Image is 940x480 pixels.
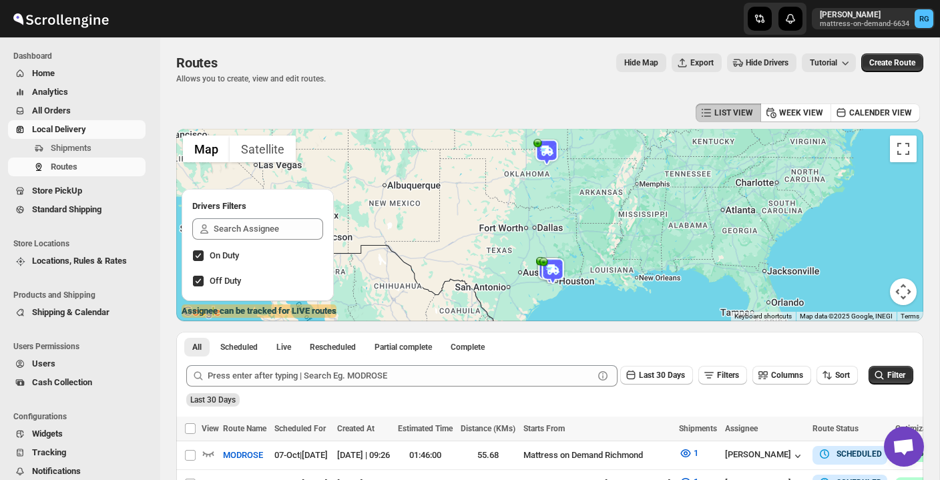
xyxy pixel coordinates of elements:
span: Scheduled For [274,424,326,433]
span: Cash Collection [32,377,92,387]
span: Off Duty [210,276,241,286]
span: Last 30 Days [639,371,685,380]
span: Local Delivery [32,124,86,134]
span: Dashboard [13,51,151,61]
span: Filters [717,371,739,380]
button: Users [8,354,146,373]
button: Hide Drivers [727,53,796,72]
button: Filter [869,366,913,385]
img: ScrollEngine [11,2,111,35]
button: Map camera controls [890,278,917,305]
span: Filter [887,371,905,380]
span: Complete [451,342,485,352]
span: Shipping & Calendar [32,307,109,317]
span: Assignee [725,424,758,433]
button: MODROSE [215,445,271,466]
b: SCHEDULED [837,449,882,459]
span: Locations, Rules & Rates [32,256,127,266]
button: All routes [184,338,210,356]
span: Routes [176,55,218,71]
button: LIST VIEW [696,103,761,122]
label: Assignee can be tracked for LIVE routes [182,304,336,318]
div: 01:46:00 [398,449,453,462]
span: Distance (KMs) [461,424,515,433]
input: Press enter after typing | Search Eg. MODROSE [208,365,594,387]
span: On Duty [210,250,239,260]
button: Home [8,64,146,83]
button: Shipments [8,139,146,158]
span: All Orders [32,105,71,115]
text: RG [919,15,929,23]
button: Sort [816,366,858,385]
button: Tracking [8,443,146,462]
span: Products and Shipping [13,290,151,300]
img: Google [180,304,224,321]
button: Widgets [8,425,146,443]
a: Terms (opens in new tab) [901,312,919,320]
a: Open this area in Google Maps (opens a new window) [180,304,224,321]
button: Locations, Rules & Rates [8,252,146,270]
span: Widgets [32,429,63,439]
span: Route Name [223,424,266,433]
span: Hide Map [624,57,658,68]
span: Tutorial [810,58,837,67]
button: Export [672,53,722,72]
button: Shipping & Calendar [8,303,146,322]
button: Map action label [616,53,666,72]
button: Analytics [8,83,146,101]
span: Shipments [679,424,717,433]
span: Columns [771,371,803,380]
button: Last 30 Days [620,366,693,385]
button: Show satellite imagery [230,136,296,162]
h2: Drivers Filters [192,200,323,213]
div: 55.68 [461,449,515,462]
button: User menu [812,8,935,29]
span: Partial complete [375,342,432,352]
p: Allows you to create, view and edit routes. [176,73,326,84]
span: All [192,342,202,352]
span: Rescheduled [310,342,356,352]
span: Created At [337,424,375,433]
p: [PERSON_NAME] [820,9,909,20]
span: Store Locations [13,238,151,249]
button: 1 [671,443,706,464]
span: Users [32,358,55,369]
button: WEEK VIEW [760,103,831,122]
span: CALENDER VIEW [849,107,912,118]
input: Search Assignee [214,218,323,240]
button: Columns [752,366,811,385]
span: WEEK VIEW [779,107,823,118]
span: Ricky Gamino [915,9,933,28]
button: [PERSON_NAME] [725,449,804,463]
span: LIST VIEW [714,107,753,118]
span: Routes [51,162,77,172]
button: Show street map [183,136,230,162]
span: Configurations [13,411,151,422]
span: MODROSE [223,449,263,462]
span: Route Status [812,424,859,433]
span: Hide Drivers [746,57,788,68]
span: View [202,424,219,433]
span: 07-Oct | [DATE] [274,450,328,460]
button: Create Route [861,53,923,72]
span: Users Permissions [13,341,151,352]
button: CALENDER VIEW [831,103,920,122]
span: Tracking [32,447,66,457]
button: Keyboard shortcuts [734,312,792,321]
span: Shipments [51,143,91,153]
span: Scheduled [220,342,258,352]
button: Routes [8,158,146,176]
span: Live [276,342,291,352]
button: SCHEDULED [818,447,882,461]
span: Store PickUp [32,186,82,196]
span: Notifications [32,466,81,476]
p: mattress-on-demand-6634 [820,20,909,28]
span: Export [690,57,714,68]
div: [DATE] | 09:26 [337,449,390,462]
button: Tutorial [802,53,856,72]
div: Mattress on Demand Richmond [523,449,671,462]
div: Open chat [884,427,924,467]
span: Analytics [32,87,68,97]
span: Estimated Time [398,424,453,433]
